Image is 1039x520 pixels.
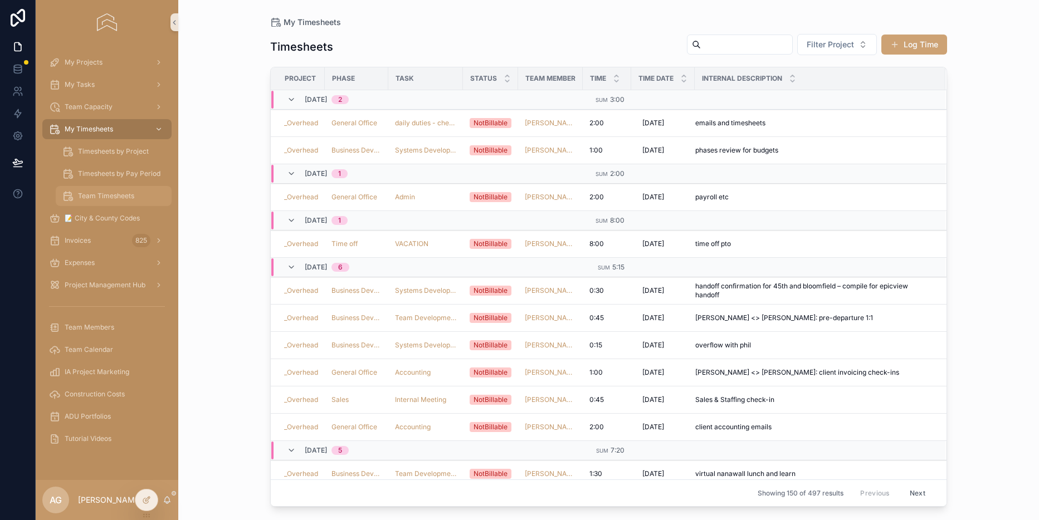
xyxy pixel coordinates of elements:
a: 0:45 [589,313,625,322]
a: VACATION [395,239,456,248]
a: General Office [331,368,382,377]
small: Sum [596,448,608,454]
span: handoff confirmation for 45th and bloomfield – compile for epicview handoff [695,282,932,300]
a: _Overhead [284,423,318,431]
span: Team Calendar [65,345,113,354]
span: 1:00 [589,368,603,377]
a: NotBillable [470,422,511,432]
a: [PERSON_NAME] [525,341,576,350]
span: General Office [331,119,377,127]
a: Accounting [395,368,456,377]
span: [PERSON_NAME] [525,286,576,295]
a: Sales [331,395,382,404]
span: daily duties - check mail, scan and recycle relevant mail [395,119,456,127]
div: NotBillable [474,145,508,155]
span: phases review for budgets [695,146,778,155]
a: Team Calendar [42,340,172,360]
a: time off pto [695,239,932,248]
span: _Overhead [284,395,318,404]
a: Internal Meeting [395,395,446,404]
a: NotBillable [470,118,511,128]
a: [PERSON_NAME] [525,423,576,431]
span: [DATE] [642,239,664,248]
a: General Office [331,119,382,127]
a: [PERSON_NAME] [525,368,576,377]
span: 8:00 [589,239,604,248]
a: Construction Costs [42,384,172,404]
a: 0:45 [589,395,625,404]
a: My Timesheets [42,119,172,139]
a: Admin [395,193,456,202]
a: _Overhead [284,368,318,377]
a: _Overhead [284,239,318,248]
div: 5 [338,446,342,455]
span: Invoices [65,236,91,245]
span: 7:20 [611,446,625,454]
a: emails and timesheets [695,119,932,127]
a: Timesheets by Pay Period [56,164,172,184]
span: [PERSON_NAME] [525,239,576,248]
a: Business Development [331,341,382,350]
span: My Timesheets [65,125,113,134]
span: [DATE] [305,169,327,178]
a: _Overhead [284,119,318,127]
a: 2:00 [589,423,625,431]
a: Business Development [331,469,382,478]
a: NotBillable [470,145,511,155]
span: [PERSON_NAME] <> [PERSON_NAME]: pre-departure 1:1 [695,313,873,322]
div: 1 [338,216,341,225]
a: Business Development [331,313,382,322]
a: Time off [331,239,358,248]
a: [PERSON_NAME] [525,119,576,127]
div: NotBillable [474,118,508,128]
a: Log Time [881,35,947,55]
small: Sum [596,171,608,177]
a: Systems Development [395,286,456,295]
span: Sales & Staffing check-in [695,395,774,404]
span: [DATE] [305,263,327,272]
a: [PERSON_NAME] [525,469,576,478]
a: IA Project Marketing [42,362,172,382]
button: Select Button [797,34,877,55]
small: Sum [598,264,610,271]
a: _Overhead [284,193,318,202]
a: NotBillable [470,340,511,350]
span: Showing 150 of 497 results [758,489,843,498]
a: 0:15 [589,341,625,350]
a: NotBillable [470,367,511,377]
span: Project [285,74,316,83]
a: Business Development [331,286,382,295]
a: payroll etc [695,193,932,202]
span: Timesheets by Pay Period [78,169,160,178]
a: [DATE] [638,141,688,159]
a: Business Development [331,146,382,155]
a: _Overhead [284,286,318,295]
a: [PERSON_NAME] [525,395,576,404]
a: NotBillable [470,286,511,296]
span: Accounting [395,423,431,431]
a: VACATION [395,239,428,248]
a: [PERSON_NAME] [525,313,576,322]
span: emails and timesheets [695,119,765,127]
a: _Overhead [284,146,318,155]
span: AG [50,493,62,507]
a: [DATE] [638,188,688,206]
span: Tutorial Videos [65,434,111,443]
span: [DATE] [642,341,664,350]
a: [DATE] [638,336,688,354]
a: [PERSON_NAME] <> [PERSON_NAME]: pre-departure 1:1 [695,313,932,322]
span: IA Project Marketing [65,367,129,376]
div: 6 [338,263,343,272]
a: Team Capacity [42,97,172,117]
div: 825 [132,234,150,247]
div: NotBillable [474,286,508,296]
a: overflow with phil [695,341,932,350]
a: [DATE] [638,418,688,436]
